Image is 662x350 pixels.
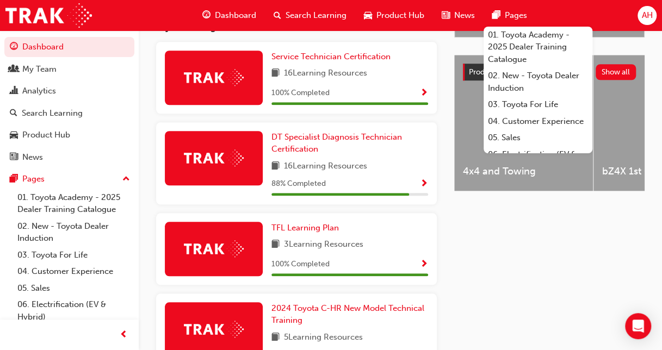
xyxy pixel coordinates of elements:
[4,37,134,57] a: Dashboard
[22,129,70,141] div: Product Hub
[271,131,428,155] a: DT Specialist Diagnosis Technician Certification
[484,146,592,175] a: 06. Electrification (EV & Hybrid)
[469,67,511,77] span: Product Hub
[286,9,347,22] span: Search Learning
[194,4,265,27] a: guage-iconDashboard
[271,160,280,173] span: book-icon
[271,331,280,345] span: book-icon
[420,179,428,189] span: Show Progress
[271,178,326,190] span: 88 % Completed
[271,51,395,63] a: Service Technician Certification
[10,174,18,184] span: pages-icon
[22,107,83,120] div: Search Learning
[442,9,450,22] span: news-icon
[638,6,657,25] button: AH
[13,247,134,264] a: 03. Toyota For Life
[420,89,428,98] span: Show Progress
[271,132,402,154] span: DT Specialist Diagnosis Technician Certification
[271,223,339,233] span: TFL Learning Plan
[420,86,428,100] button: Show Progress
[641,9,652,22] span: AH
[22,173,45,185] div: Pages
[4,35,134,169] button: DashboardMy TeamAnalyticsSearch LearningProduct HubNews
[271,67,280,80] span: book-icon
[625,313,651,339] div: Open Intercom Messenger
[271,52,391,61] span: Service Technician Certification
[4,103,134,123] a: Search Learning
[492,9,500,22] span: pages-icon
[271,238,280,252] span: book-icon
[484,96,592,113] a: 03. Toyota For Life
[10,42,18,52] span: guage-icon
[364,9,372,22] span: car-icon
[484,113,592,130] a: 04. Customer Experience
[376,9,424,22] span: Product Hub
[271,87,330,99] span: 100 % Completed
[10,109,17,118] span: search-icon
[10,130,18,140] span: car-icon
[274,9,281,22] span: search-icon
[505,9,527,22] span: Pages
[13,189,134,218] a: 01. Toyota Academy - 2025 Dealer Training Catalogue
[271,303,424,326] span: 2024 Toyota C-HR New Model Technical Training
[215,9,256,22] span: Dashboard
[10,86,18,96] span: chart-icon
[5,3,92,28] img: Trak
[10,153,18,162] span: news-icon
[4,59,134,79] a: My Team
[13,280,134,297] a: 05. Sales
[484,4,536,27] a: pages-iconPages
[271,222,343,234] a: TFL Learning Plan
[271,302,428,327] a: 2024 Toyota C-HR New Model Technical Training
[596,64,636,80] button: Show all
[4,147,134,167] a: News
[484,129,592,146] a: 05. Sales
[184,69,244,86] img: Trak
[463,165,584,178] span: 4x4 and Towing
[271,258,330,271] span: 100 % Completed
[122,172,130,186] span: up-icon
[4,169,134,189] button: Pages
[13,218,134,247] a: 02. New - Toyota Dealer Induction
[184,240,244,257] img: Trak
[265,4,355,27] a: search-iconSearch Learning
[284,160,367,173] span: 16 Learning Resources
[22,85,56,97] div: Analytics
[484,27,592,68] a: 01. Toyota Academy - 2025 Dealer Training Catalogue
[420,260,428,270] span: Show Progress
[4,125,134,145] a: Product Hub
[22,151,43,164] div: News
[284,67,367,80] span: 16 Learning Resources
[420,258,428,271] button: Show Progress
[463,64,636,81] a: Product HubShow all
[184,321,244,337] img: Trak
[22,63,57,76] div: My Team
[120,328,128,342] span: prev-icon
[284,238,363,252] span: 3 Learning Resources
[355,4,433,27] a: car-iconProduct Hub
[10,65,18,74] span: people-icon
[454,55,593,191] a: 4x4 and Towing
[420,177,428,191] button: Show Progress
[13,263,134,280] a: 04. Customer Experience
[284,331,363,345] span: 5 Learning Resources
[433,4,484,27] a: news-iconNews
[13,296,134,325] a: 06. Electrification (EV & Hybrid)
[454,9,475,22] span: News
[484,67,592,96] a: 02. New - Toyota Dealer Induction
[4,81,134,101] a: Analytics
[202,9,211,22] span: guage-icon
[184,149,244,166] img: Trak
